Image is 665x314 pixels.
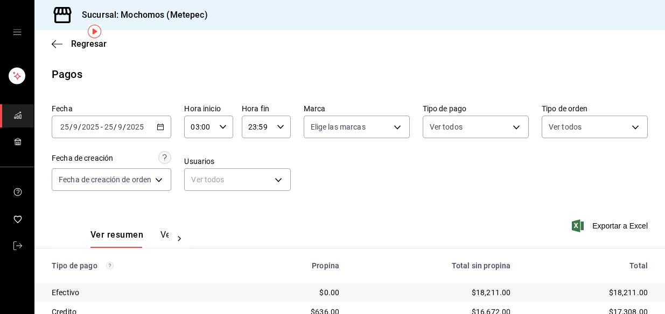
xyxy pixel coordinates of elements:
button: Ver resumen [90,230,143,248]
div: Ver todos [184,168,290,191]
span: / [78,123,81,131]
svg: Los pagos realizados con Pay y otras terminales son montos brutos. [106,262,114,269]
span: - [101,123,103,131]
div: $0.00 [240,287,339,298]
span: / [123,123,126,131]
div: Total [528,261,648,270]
span: / [69,123,73,131]
div: Pagos [52,66,82,82]
span: Elige las marcas [311,122,366,132]
span: Ver todos [430,122,463,132]
div: Fecha de creación [52,153,113,164]
label: Usuarios [184,158,290,165]
button: Regresar [52,39,107,49]
div: navigation tabs [90,230,169,248]
label: Hora fin [242,105,291,112]
label: Marca [304,105,410,112]
span: Regresar [71,39,107,49]
div: Efectivo [52,287,223,298]
label: Fecha [52,105,171,112]
span: Fecha de creación de orden [59,174,151,185]
span: / [114,123,117,131]
div: Propina [240,261,339,270]
img: Tooltip marker [88,25,101,38]
h3: Sucursal: Mochomos (Metepec) [73,9,208,22]
input: ---- [126,123,144,131]
label: Hora inicio [184,105,233,112]
input: -- [60,123,69,131]
input: -- [73,123,78,131]
input: -- [104,123,114,131]
input: -- [117,123,123,131]
label: Tipo de pago [423,105,529,112]
button: Ver pagos [160,230,201,248]
label: Tipo de orden [542,105,648,112]
input: ---- [81,123,100,131]
div: $18,211.00 [528,287,648,298]
span: Ver todos [549,122,582,132]
button: Exportar a Excel [574,219,648,232]
div: $18,211.00 [356,287,510,298]
div: Total sin propina [356,261,510,270]
button: open drawer [13,28,22,37]
div: Tipo de pago [52,261,223,270]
